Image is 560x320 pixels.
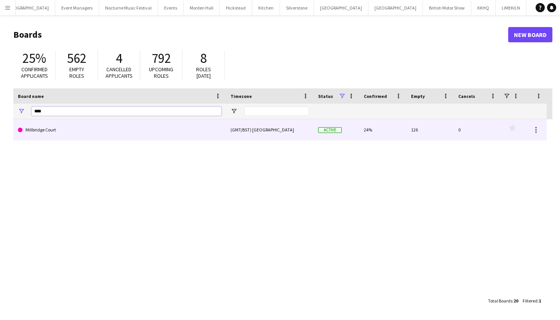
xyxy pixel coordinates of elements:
span: Upcoming roles [149,66,173,79]
span: Empty roles [69,66,84,79]
span: Cancels [458,93,475,99]
button: LIMEKILN [496,0,526,15]
div: 0 [454,119,501,140]
div: : [488,293,518,308]
button: Events [158,0,184,15]
div: 126 [406,119,454,140]
button: Open Filter Menu [230,108,237,115]
span: 4 [116,50,122,67]
span: 20 [514,298,518,304]
span: Filtered [523,298,538,304]
button: Event Managers [55,0,99,15]
button: [GEOGRAPHIC_DATA] [368,0,423,15]
span: Active [318,127,342,133]
a: Millbridge Court [18,119,221,141]
h1: Boards [13,29,508,40]
span: Timezone [230,93,252,99]
button: Silverstone [280,0,314,15]
button: Nocturne Music Festival [99,0,158,15]
span: Status [318,93,333,99]
span: Confirmed [364,93,387,99]
span: 562 [67,50,86,67]
button: Kitchen [252,0,280,15]
span: 792 [152,50,171,67]
button: Hickstead [220,0,252,15]
input: Timezone Filter Input [244,107,309,116]
span: Empty [411,93,425,99]
button: Open Filter Menu [18,108,25,115]
span: 8 [200,50,207,67]
span: Confirmed applicants [21,66,48,79]
span: 1 [539,298,541,304]
div: (GMT/BST) [GEOGRAPHIC_DATA] [226,119,314,140]
div: 24% [359,119,406,140]
button: KKHQ [471,0,496,15]
span: Board name [18,93,44,99]
button: [GEOGRAPHIC_DATA] [314,0,368,15]
a: New Board [508,27,552,42]
span: Total Boards [488,298,512,304]
button: [GEOGRAPHIC_DATA] [1,0,55,15]
div: : [523,293,541,308]
input: Board name Filter Input [32,107,221,116]
span: Roles [DATE] [196,66,211,79]
button: Morden Hall [184,0,220,15]
span: Cancelled applicants [106,66,133,79]
button: British Motor Show [423,0,471,15]
span: 25% [22,50,46,67]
